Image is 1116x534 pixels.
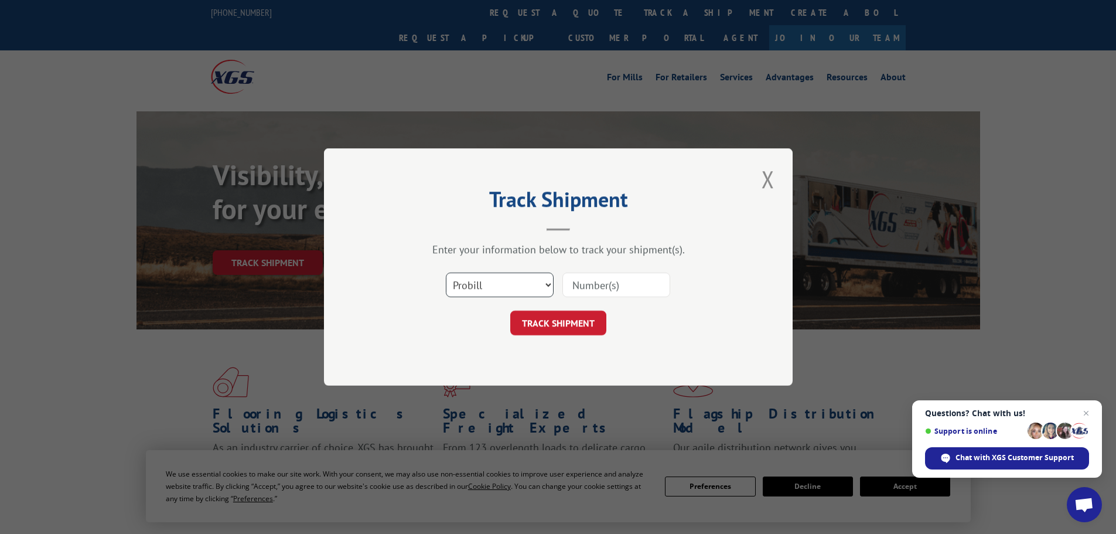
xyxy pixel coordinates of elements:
[1067,487,1102,522] a: Open chat
[955,453,1074,463] span: Chat with XGS Customer Support
[925,409,1089,418] span: Questions? Chat with us!
[758,163,778,195] button: Close modal
[925,447,1089,470] span: Chat with XGS Customer Support
[510,311,606,335] button: TRACK SHIPMENT
[562,273,670,297] input: Number(s)
[383,243,734,256] div: Enter your information below to track your shipment(s).
[925,427,1023,436] span: Support is online
[383,191,734,213] h2: Track Shipment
